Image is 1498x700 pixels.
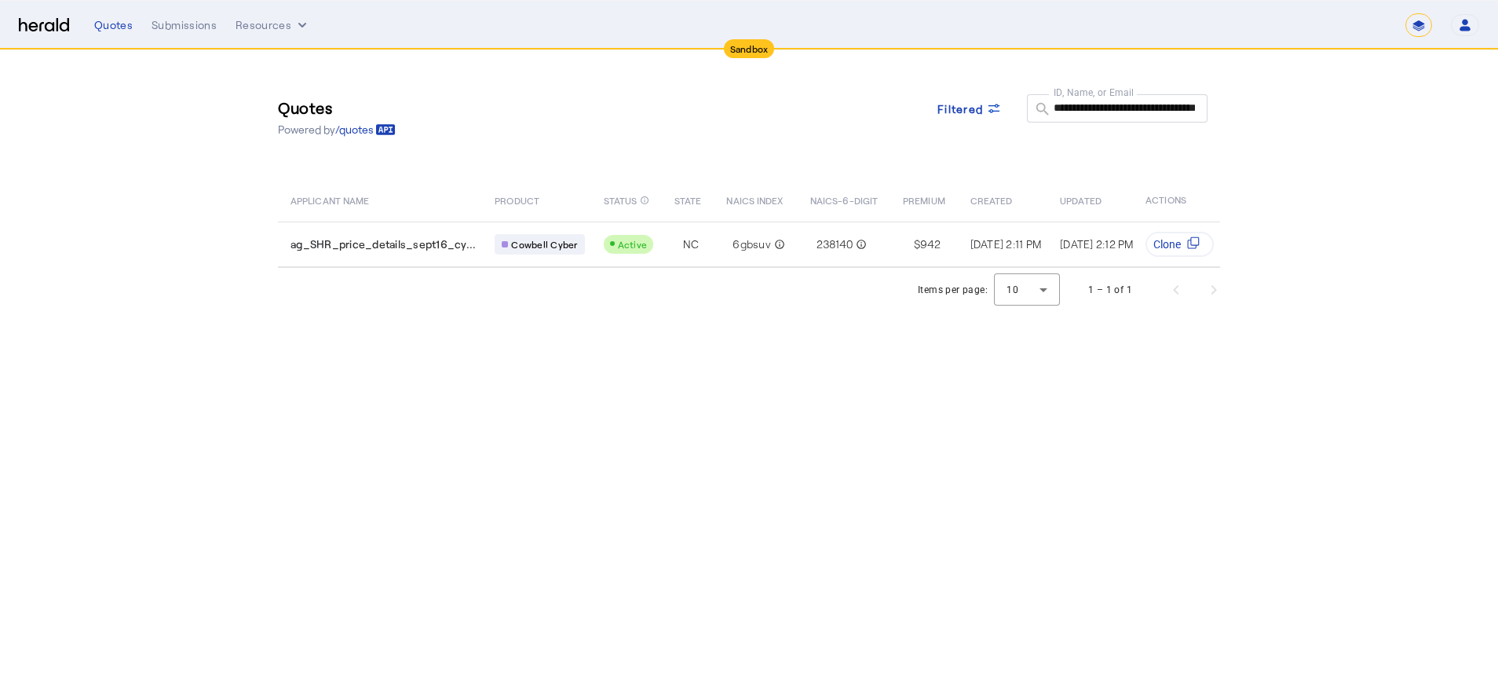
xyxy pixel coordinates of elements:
[914,236,920,252] span: $
[618,239,648,250] span: Active
[290,192,369,207] span: APPLICANT NAME
[278,178,1432,268] table: Table view of all quotes submitted by your platform
[903,192,945,207] span: PREMIUM
[771,236,785,252] mat-icon: info_outline
[511,238,577,251] span: Cowbell Cyber
[495,192,539,207] span: PRODUCT
[1027,101,1054,120] mat-icon: search
[920,236,941,252] span: 942
[1133,178,1221,222] th: ACTIONS
[604,192,638,207] span: STATUS
[1145,232,1214,257] button: Clone
[335,122,396,137] a: /quotes
[724,39,775,58] div: Sandbox
[1088,282,1132,298] div: 1 – 1 of 1
[152,17,217,33] div: Submissions
[918,282,988,298] div: Items per page:
[970,237,1042,251] span: [DATE] 2:11 PM
[1054,86,1134,97] mat-label: ID, Name, or Email
[674,192,701,207] span: STATE
[937,101,983,117] span: Filtered
[278,97,396,119] h3: Quotes
[970,192,1013,207] span: CREATED
[817,236,853,252] span: 238140
[733,236,771,252] span: 6gbsuv
[1153,236,1181,252] span: Clone
[19,18,69,33] img: Herald Logo
[278,122,396,137] p: Powered by
[683,236,700,252] span: NC
[94,17,133,33] div: Quotes
[853,236,867,252] mat-icon: info_outline
[925,94,1014,123] button: Filtered
[290,236,476,252] span: ag_SHR_price_details_sept16_cy...
[640,192,649,209] mat-icon: info_outline
[1060,237,1134,251] span: [DATE] 2:12 PM
[810,192,878,207] span: NAICS-6-DIGIT
[236,17,310,33] button: Resources dropdown menu
[726,192,783,207] span: NAICS INDEX
[1060,192,1102,207] span: UPDATED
